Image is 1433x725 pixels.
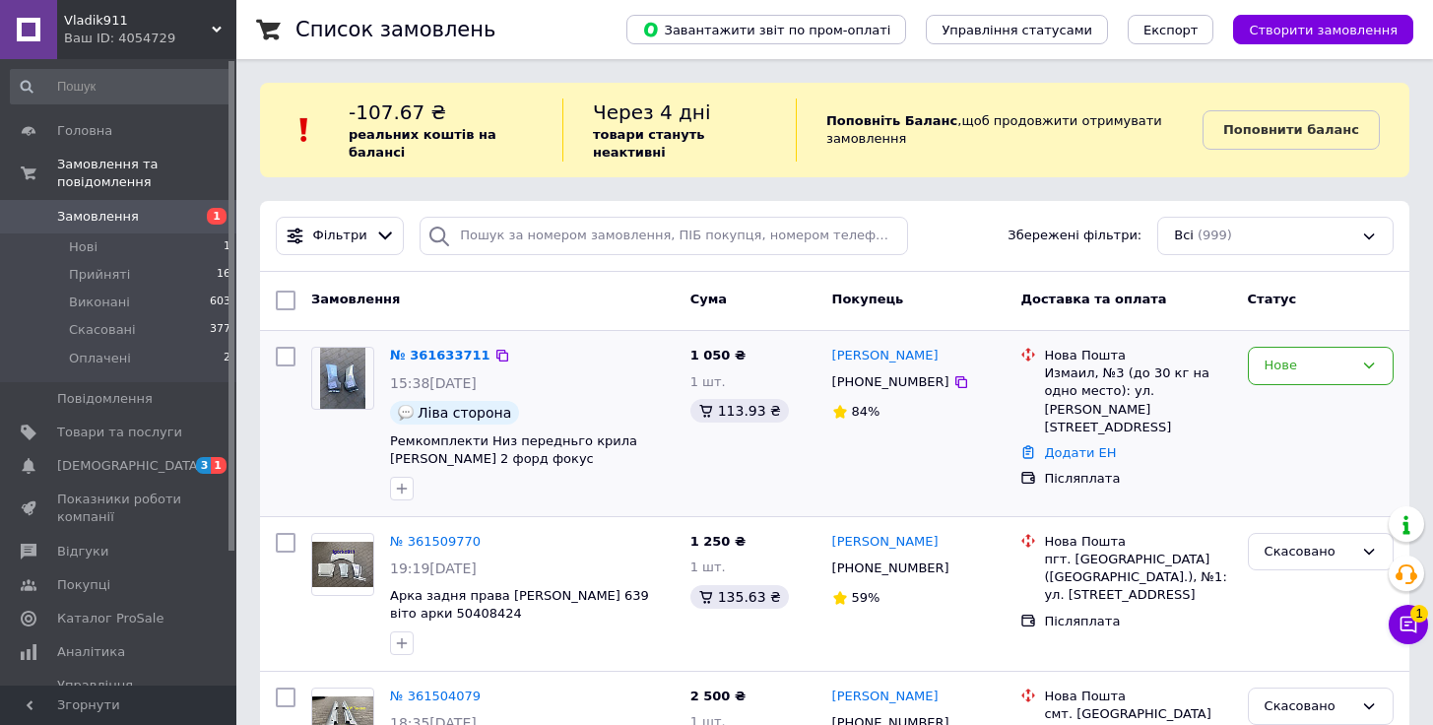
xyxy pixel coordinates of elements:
[1265,696,1353,717] div: Скасовано
[593,127,705,160] b: товари стануть неактивні
[826,113,957,128] b: Поповніть Баланс
[1044,364,1231,436] div: Измаил, №3 (до 30 кг на одно место): ул. [PERSON_NAME][STREET_ADDRESS]
[796,99,1203,162] div: , щоб продовжити отримувати замовлення
[390,560,477,576] span: 19:19[DATE]
[1044,470,1231,488] div: Післяплата
[57,122,112,140] span: Головна
[57,576,110,594] span: Покупці
[832,292,904,306] span: Покупець
[1044,613,1231,630] div: Післяплата
[398,405,414,421] img: :speech_balloon:
[57,643,125,661] span: Аналітика
[312,542,373,588] img: Фото товару
[390,534,481,549] a: № 361509770
[1128,15,1214,44] button: Експорт
[690,348,746,362] span: 1 050 ₴
[626,15,906,44] button: Завантажити звіт по пром-оплаті
[926,15,1108,44] button: Управління статусами
[690,585,789,609] div: 135.63 ₴
[57,610,163,627] span: Каталог ProSale
[290,115,319,145] img: :exclamation:
[1248,292,1297,306] span: Статус
[1223,122,1359,137] b: Поповнити баланс
[1008,227,1141,245] span: Збережені фільтри:
[832,533,939,552] a: [PERSON_NAME]
[196,457,212,474] span: 3
[1265,356,1353,376] div: Нове
[1410,602,1428,620] span: 1
[57,677,182,712] span: Управління сайтом
[852,590,880,605] span: 59%
[69,294,130,311] span: Виконані
[1265,542,1353,562] div: Скасовано
[320,348,366,409] img: Фото товару
[1233,15,1413,44] button: Створити замовлення
[69,321,136,339] span: Скасовані
[69,350,131,367] span: Оплачені
[217,266,230,284] span: 16
[57,491,182,526] span: Показники роботи компанії
[210,294,230,311] span: 603
[690,292,727,306] span: Cума
[10,69,232,104] input: Пошук
[57,208,139,226] span: Замовлення
[390,348,490,362] a: № 361633711
[210,321,230,339] span: 377
[390,689,481,703] a: № 361504079
[1020,292,1166,306] span: Доставка та оплата
[832,347,939,365] a: [PERSON_NAME]
[420,217,908,255] input: Пошук за номером замовлення, ПІБ покупця, номером телефону, Email, номером накладної
[390,433,637,467] a: Ремкомплекти Низ передньго крила [PERSON_NAME] 2 форд фокус
[1044,445,1116,460] a: Додати ЕН
[828,556,953,581] div: [PHONE_NUMBER]
[57,543,108,560] span: Відгуки
[311,533,374,596] a: Фото товару
[349,127,496,160] b: реальних коштів на балансі
[852,404,880,419] span: 84%
[64,30,236,47] div: Ваш ID: 4054729
[418,405,511,421] span: Ліва сторона
[1249,23,1398,37] span: Створити замовлення
[642,21,890,38] span: Завантажити звіт по пром-оплаті
[57,390,153,408] span: Повідомлення
[57,457,203,475] span: [DEMOGRAPHIC_DATA]
[64,12,212,30] span: Vladik911
[69,266,130,284] span: Прийняті
[57,156,236,191] span: Замовлення та повідомлення
[1044,533,1231,551] div: Нова Пошта
[1203,110,1380,150] a: Поповнити баланс
[690,374,726,389] span: 1 шт.
[1198,228,1232,242] span: (999)
[1044,688,1231,705] div: Нова Пошта
[832,688,939,706] a: [PERSON_NAME]
[690,560,726,574] span: 1 шт.
[313,227,367,245] span: Фільтри
[311,292,400,306] span: Замовлення
[942,23,1092,37] span: Управління статусами
[690,399,789,423] div: 113.93 ₴
[390,588,649,622] a: Арка задня права [PERSON_NAME] 639 віто арки 50408424
[224,238,230,256] span: 1
[224,350,230,367] span: 2
[593,100,711,124] span: Через 4 дні
[211,457,227,474] span: 1
[69,238,98,256] span: Нові
[57,424,182,441] span: Товари та послуги
[1213,22,1413,36] a: Створити замовлення
[1044,347,1231,364] div: Нова Пошта
[390,375,477,391] span: 15:38[DATE]
[295,18,495,41] h1: Список замовлень
[690,689,746,703] span: 2 500 ₴
[1044,551,1231,605] div: пгт. [GEOGRAPHIC_DATA] ([GEOGRAPHIC_DATA].), №1: ул. [STREET_ADDRESS]
[349,100,446,124] span: -107.67 ₴
[690,534,746,549] span: 1 250 ₴
[1389,605,1428,644] button: Чат з покупцем1
[1143,23,1199,37] span: Експорт
[828,369,953,395] div: [PHONE_NUMBER]
[311,347,374,410] a: Фото товару
[1174,227,1194,245] span: Всі
[207,208,227,225] span: 1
